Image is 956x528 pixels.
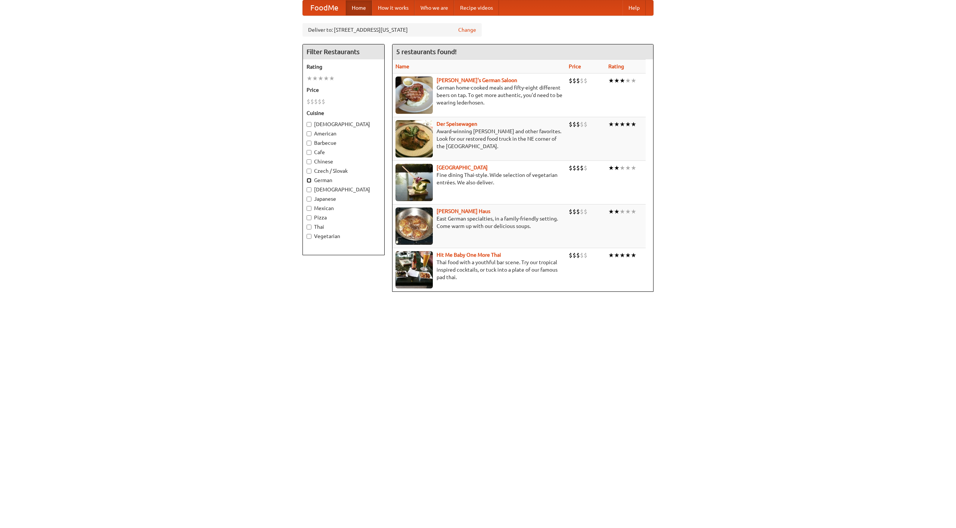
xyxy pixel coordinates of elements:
a: FoodMe [303,0,346,15]
li: ★ [631,120,636,128]
li: $ [584,76,587,85]
li: ★ [625,207,631,216]
ng-pluralize: 5 restaurants found! [396,48,457,55]
li: ★ [614,207,620,216]
a: Home [346,0,372,15]
label: German [307,176,381,184]
li: ★ [614,164,620,172]
li: ★ [625,164,631,172]
li: $ [584,207,587,216]
a: Recipe videos [454,0,499,15]
li: $ [569,207,572,216]
li: ★ [608,251,614,259]
li: ★ [614,120,620,128]
li: ★ [625,120,631,128]
img: speisewagen.jpg [395,120,433,157]
label: Japanese [307,195,381,203]
li: ★ [614,76,620,85]
input: Vegetarian [307,234,311,239]
input: Chinese [307,159,311,164]
li: $ [569,164,572,172]
a: How it works [372,0,415,15]
li: $ [310,97,314,106]
li: ★ [620,76,625,85]
li: ★ [625,76,631,85]
li: $ [322,97,325,106]
li: ★ [620,120,625,128]
a: Rating [608,63,624,69]
li: ★ [312,74,318,82]
a: Who we are [415,0,454,15]
li: $ [584,251,587,259]
li: ★ [625,251,631,259]
h5: Price [307,86,381,94]
li: ★ [620,164,625,172]
li: ★ [631,251,636,259]
li: ★ [620,207,625,216]
input: Czech / Slovak [307,169,311,174]
img: esthers.jpg [395,76,433,114]
input: Thai [307,225,311,229]
li: $ [584,120,587,128]
input: German [307,178,311,183]
p: East German specialties, in a family-friendly setting. Come warm up with our delicious soups. [395,215,563,230]
li: $ [569,76,572,85]
li: $ [572,164,576,172]
label: Cafe [307,149,381,156]
li: $ [314,97,318,106]
a: [PERSON_NAME] Haus [437,208,490,214]
li: $ [576,207,580,216]
li: $ [569,251,572,259]
input: Japanese [307,197,311,201]
li: ★ [614,251,620,259]
li: ★ [631,207,636,216]
p: Fine dining Thai-style. Wide selection of vegetarian entrées. We also deliver. [395,171,563,186]
input: Pizza [307,215,311,220]
li: ★ [323,74,329,82]
a: Help [623,0,646,15]
input: Mexican [307,206,311,211]
label: Czech / Slovak [307,167,381,175]
li: $ [572,207,576,216]
li: $ [580,76,584,85]
li: $ [572,76,576,85]
li: $ [576,164,580,172]
li: $ [584,164,587,172]
label: Pizza [307,214,381,221]
input: [DEMOGRAPHIC_DATA] [307,187,311,192]
a: Der Speisewagen [437,121,477,127]
img: babythai.jpg [395,251,433,288]
li: $ [307,97,310,106]
p: Thai food with a youthful bar scene. Try our tropical inspired cocktails, or tuck into a plate of... [395,259,563,281]
li: $ [576,120,580,128]
li: $ [572,251,576,259]
li: ★ [608,76,614,85]
li: $ [580,120,584,128]
div: Deliver to: [STREET_ADDRESS][US_STATE] [302,23,482,37]
img: satay.jpg [395,164,433,201]
li: $ [576,251,580,259]
label: Vegetarian [307,232,381,240]
a: Price [569,63,581,69]
h5: Rating [307,63,381,71]
label: American [307,130,381,137]
li: $ [580,207,584,216]
li: $ [569,120,572,128]
label: Barbecue [307,139,381,147]
p: Award-winning [PERSON_NAME] and other favorites. Look for our restored food truck in the NE corne... [395,128,563,150]
li: $ [580,164,584,172]
a: Hit Me Baby One More Thai [437,252,501,258]
li: ★ [608,207,614,216]
li: ★ [608,120,614,128]
input: American [307,131,311,136]
a: [GEOGRAPHIC_DATA] [437,165,488,171]
a: [PERSON_NAME]'s German Saloon [437,77,517,83]
li: ★ [631,76,636,85]
li: ★ [608,164,614,172]
img: kohlhaus.jpg [395,207,433,245]
li: $ [572,120,576,128]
